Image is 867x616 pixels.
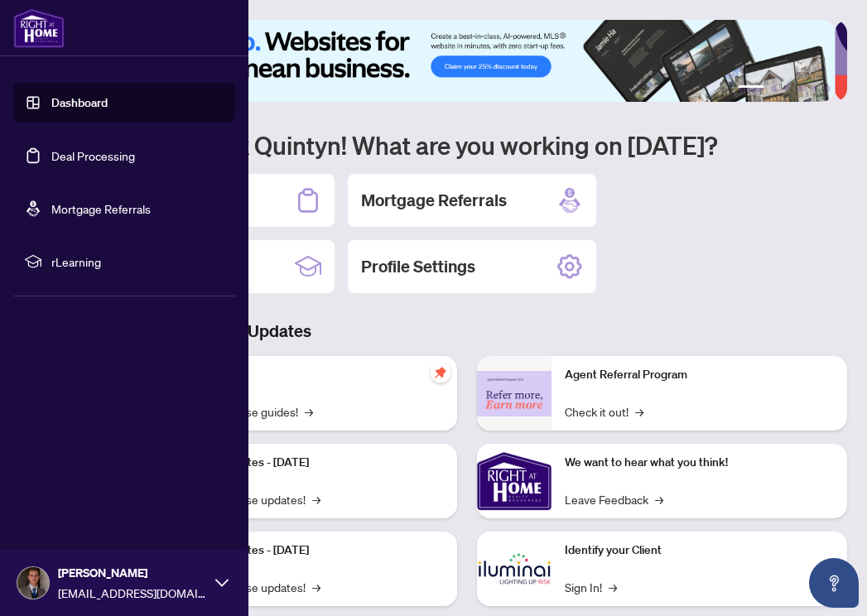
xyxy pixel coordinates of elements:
[174,366,444,384] p: Self-Help
[86,20,835,102] img: Slide 0
[17,567,49,599] img: Profile Icon
[635,402,643,421] span: →
[565,578,617,596] a: Sign In!→
[477,532,552,606] img: Identify your Client
[565,490,663,508] a: Leave Feedback→
[58,584,207,602] span: [EMAIL_ADDRESS][DOMAIN_NAME]
[477,371,552,416] img: Agent Referral Program
[565,541,835,560] p: Identify your Client
[51,201,151,216] a: Mortgage Referrals
[13,8,65,48] img: logo
[824,85,831,92] button: 6
[86,320,847,343] h3: Brokerage & Industry Updates
[51,253,224,271] span: rLearning
[784,85,791,92] button: 3
[565,366,835,384] p: Agent Referral Program
[771,85,778,92] button: 2
[477,444,552,518] img: We want to hear what you think!
[312,490,320,508] span: →
[51,95,108,110] a: Dashboard
[811,85,817,92] button: 5
[797,85,804,92] button: 4
[51,148,135,163] a: Deal Processing
[565,402,643,421] a: Check it out!→
[361,255,475,278] h2: Profile Settings
[738,85,764,92] button: 1
[431,363,450,383] span: pushpin
[609,578,617,596] span: →
[58,564,207,582] span: [PERSON_NAME]
[655,490,663,508] span: →
[565,454,835,472] p: We want to hear what you think!
[86,129,847,161] h1: Welcome back Quintyn! What are you working on [DATE]?
[174,454,444,472] p: Platform Updates - [DATE]
[174,541,444,560] p: Platform Updates - [DATE]
[361,189,507,212] h2: Mortgage Referrals
[809,558,859,608] button: Open asap
[305,402,313,421] span: →
[312,578,320,596] span: →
